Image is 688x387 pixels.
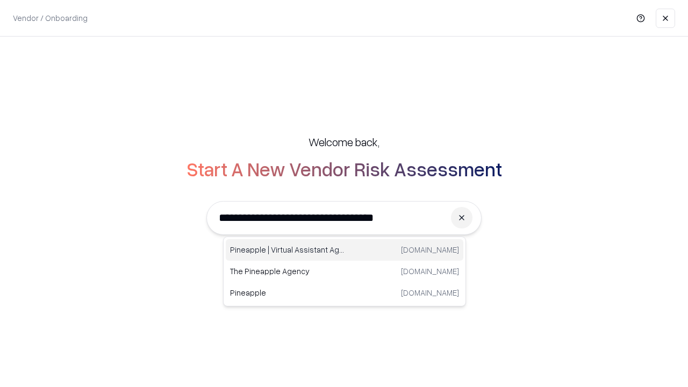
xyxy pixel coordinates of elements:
[223,236,466,306] div: Suggestions
[13,12,88,24] p: Vendor / Onboarding
[401,266,459,277] p: [DOMAIN_NAME]
[401,244,459,255] p: [DOMAIN_NAME]
[187,158,502,180] h2: Start A New Vendor Risk Assessment
[230,244,345,255] p: Pineapple | Virtual Assistant Agency
[230,287,345,298] p: Pineapple
[309,134,379,149] h5: Welcome back,
[230,266,345,277] p: The Pineapple Agency
[401,287,459,298] p: [DOMAIN_NAME]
